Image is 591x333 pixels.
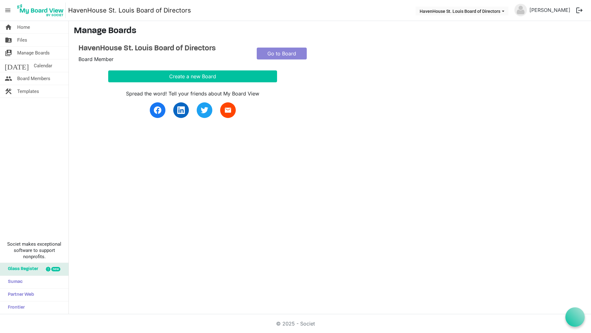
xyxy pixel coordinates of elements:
button: logout [573,4,586,17]
a: HavenHouse St. Louis Board of Directors [78,44,247,53]
div: Spread the word! Tell your friends about My Board View [108,90,277,97]
span: Glass Register [5,263,38,275]
img: linkedin.svg [177,106,185,114]
span: menu [2,4,14,16]
a: My Board View Logo [15,3,68,18]
span: Files [17,34,27,46]
span: Manage Boards [17,47,50,59]
img: My Board View Logo [15,3,66,18]
img: twitter.svg [201,106,208,114]
span: home [5,21,12,33]
span: Templates [17,85,39,98]
img: facebook.svg [154,106,161,114]
span: Frontier [5,301,25,314]
span: folder_shared [5,34,12,46]
span: email [224,106,232,114]
span: people [5,72,12,85]
img: no-profile-picture.svg [514,4,527,16]
span: Partner Web [5,289,34,301]
button: HavenHouse St. Louis Board of Directors dropdownbutton [416,7,508,15]
span: Calendar [34,59,52,72]
div: new [51,267,60,271]
span: construction [5,85,12,98]
a: © 2025 - Societ [276,320,315,327]
span: Board Members [17,72,50,85]
span: Board Member [78,56,114,62]
span: Societ makes exceptional software to support nonprofits. [3,241,66,260]
a: email [220,102,236,118]
h3: Manage Boards [74,26,586,37]
a: Go to Board [257,48,307,59]
span: Sumac [5,276,23,288]
a: [PERSON_NAME] [527,4,573,16]
span: [DATE] [5,59,29,72]
a: HavenHouse St. Louis Board of Directors [68,4,191,17]
button: Create a new Board [108,70,277,82]
span: switch_account [5,47,12,59]
span: Home [17,21,30,33]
